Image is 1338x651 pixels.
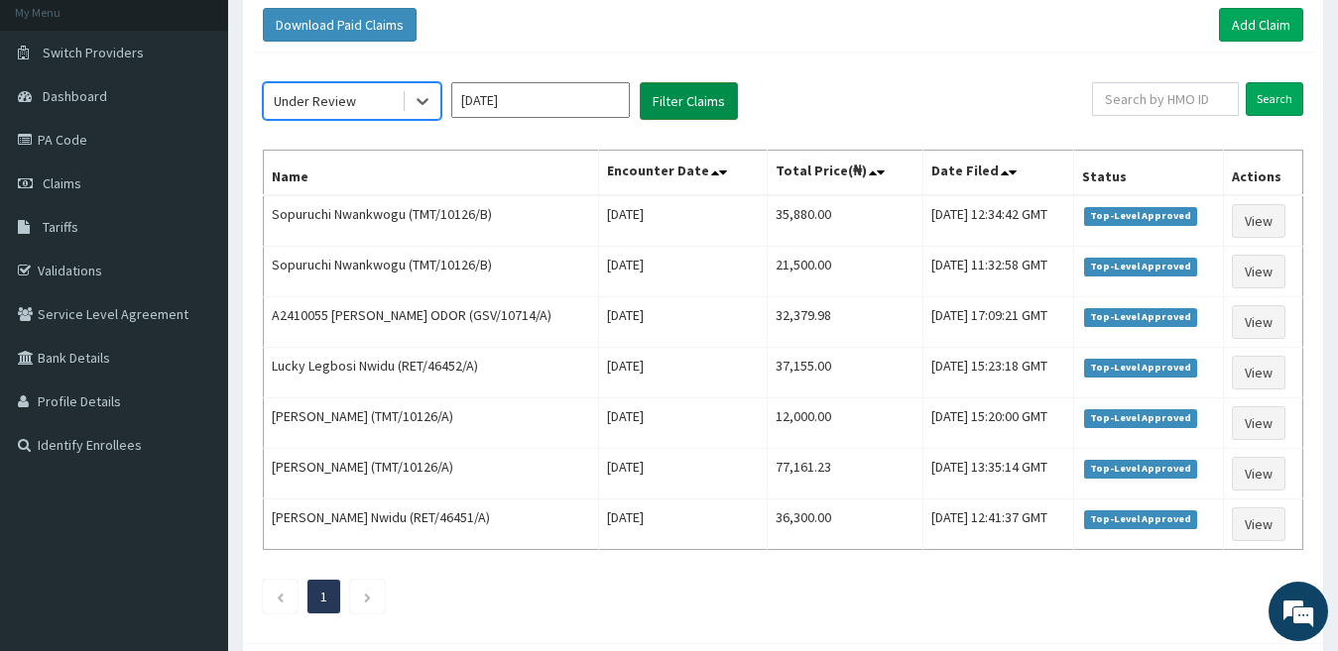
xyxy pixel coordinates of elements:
td: 36,300.00 [767,499,922,550]
span: Top-Level Approved [1084,510,1198,528]
a: Next page [363,588,372,605]
th: Status [1073,151,1223,196]
a: View [1232,204,1285,238]
span: Switch Providers [43,44,144,61]
span: Top-Level Approved [1084,308,1198,326]
td: A2410055 [PERSON_NAME] ODOR (GSV/10714/A) [264,297,599,348]
a: View [1232,305,1285,339]
span: Top-Level Approved [1084,258,1198,275]
img: d_794563401_company_1708531726252_794563401 [37,99,80,149]
td: [DATE] [599,348,768,398]
th: Name [264,151,599,196]
input: Select Month and Year [451,82,630,118]
td: [DATE] [599,247,768,297]
span: Top-Level Approved [1084,359,1198,377]
span: We're online! [115,197,274,397]
td: [DATE] [599,499,768,550]
td: 35,880.00 [767,195,922,247]
td: [DATE] 13:35:14 GMT [923,449,1074,499]
a: View [1232,507,1285,541]
td: [DATE] [599,398,768,449]
td: [DATE] [599,195,768,247]
td: Lucky Legbosi Nwidu (RET/46452/A) [264,348,599,398]
th: Date Filed [923,151,1074,196]
td: [PERSON_NAME] (TMT/10126/A) [264,449,599,499]
span: Tariffs [43,218,78,236]
button: Download Paid Claims [263,8,417,42]
td: [DATE] [599,449,768,499]
div: Chat with us now [103,111,333,137]
td: [DATE] 17:09:21 GMT [923,297,1074,348]
input: Search by HMO ID [1092,82,1239,116]
button: Filter Claims [640,82,738,120]
td: [PERSON_NAME] (TMT/10126/A) [264,398,599,449]
td: [DATE] 11:32:58 GMT [923,247,1074,297]
td: Sopuruchi Nwankwogu (TMT/10126/B) [264,195,599,247]
td: [PERSON_NAME] Nwidu (RET/46451/A) [264,499,599,550]
td: [DATE] 15:20:00 GMT [923,398,1074,449]
td: 32,379.98 [767,297,922,348]
a: View [1232,255,1285,288]
a: View [1232,406,1285,440]
span: Top-Level Approved [1084,460,1198,478]
td: Sopuruchi Nwankwogu (TMT/10126/B) [264,247,599,297]
td: 77,161.23 [767,449,922,499]
td: [DATE] 12:41:37 GMT [923,499,1074,550]
textarea: Type your message and hit 'Enter' [10,437,378,506]
td: [DATE] [599,297,768,348]
a: Add Claim [1219,8,1303,42]
a: Page 1 is your current page [320,588,327,605]
th: Encounter Date [599,151,768,196]
td: [DATE] 12:34:42 GMT [923,195,1074,247]
div: Minimize live chat window [325,10,373,57]
th: Total Price(₦) [767,151,922,196]
td: 12,000.00 [767,398,922,449]
input: Search [1246,82,1303,116]
a: View [1232,457,1285,490]
span: Top-Level Approved [1084,207,1198,225]
a: Previous page [276,588,285,605]
th: Actions [1223,151,1302,196]
span: Claims [43,174,81,192]
td: [DATE] 15:23:18 GMT [923,348,1074,398]
a: View [1232,356,1285,389]
div: Under Review [274,91,356,111]
td: 21,500.00 [767,247,922,297]
span: Top-Level Approved [1084,409,1198,427]
span: Dashboard [43,87,107,105]
td: 37,155.00 [767,348,922,398]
